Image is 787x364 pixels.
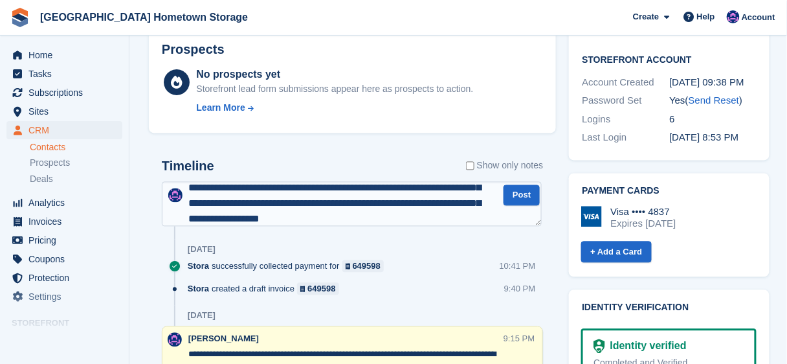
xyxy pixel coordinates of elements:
[685,95,742,106] span: ( )
[466,159,544,173] label: Show only notes
[6,269,122,287] a: menu
[742,11,775,24] span: Account
[6,212,122,231] a: menu
[6,194,122,212] a: menu
[30,157,70,169] span: Prospects
[669,113,757,128] div: 6
[504,333,535,345] div: 9:15 PM
[30,173,53,185] span: Deals
[188,260,390,273] div: successfully collected payment for
[28,231,106,249] span: Pricing
[30,156,122,170] a: Prospects
[30,172,122,186] a: Deals
[633,10,659,23] span: Create
[6,121,122,139] a: menu
[28,84,106,102] span: Subscriptions
[6,65,122,83] a: menu
[188,334,259,344] span: [PERSON_NAME]
[28,269,106,287] span: Protection
[466,159,474,173] input: Show only notes
[30,141,122,154] a: Contacts
[196,102,245,115] div: Learn More
[727,10,740,23] img: Amy Liposky-Vincent
[28,250,106,268] span: Coupons
[188,311,216,321] div: [DATE]
[12,317,129,330] span: Storefront
[582,113,669,128] div: Logins
[196,102,473,115] a: Learn More
[582,53,757,66] h2: Storefront Account
[353,260,381,273] div: 649598
[35,6,253,28] a: [GEOGRAPHIC_DATA] Hometown Storage
[162,43,225,58] h2: Prospects
[168,333,182,347] img: Amy Liposky-Vincent
[610,207,676,218] div: Visa •••• 4837
[697,10,715,23] span: Help
[307,283,335,295] div: 649598
[196,83,473,97] div: Storefront lead form submissions appear here as prospects to action.
[196,67,473,83] div: No prospects yet
[28,212,106,231] span: Invoices
[605,339,687,354] div: Identity verified
[6,288,122,306] a: menu
[6,231,122,249] a: menu
[6,250,122,268] a: menu
[582,76,669,91] div: Account Created
[6,46,122,64] a: menu
[188,245,216,255] div: [DATE]
[342,260,384,273] a: 649598
[689,95,739,106] a: Send Reset
[593,339,604,354] img: Identity Verification Ready
[669,132,738,143] time: 2025-07-17 00:53:43 UTC
[10,8,30,27] img: stora-icon-8386f47178a22dfd0bd8f6a31ec36ba5ce8667c1dd55bd0f319d3a0aa187defe.svg
[500,260,536,273] div: 10:41 PM
[28,333,106,351] span: Online Store
[6,84,122,102] a: menu
[581,207,602,227] img: Visa Logo
[504,185,540,207] button: Post
[297,283,339,295] a: 649598
[107,334,122,350] a: Preview store
[582,131,669,146] div: Last Login
[610,218,676,230] div: Expires [DATE]
[188,260,209,273] span: Stora
[28,121,106,139] span: CRM
[582,187,757,197] h2: Payment cards
[28,46,106,64] span: Home
[28,288,106,306] span: Settings
[669,76,757,91] div: [DATE] 09:38 PM
[582,303,757,313] h2: Identity verification
[188,283,209,295] span: Stora
[188,283,346,295] div: created a draft invoice
[168,188,183,203] img: Amy Liposky-Vincent
[28,194,106,212] span: Analytics
[28,102,106,120] span: Sites
[28,65,106,83] span: Tasks
[6,333,122,351] a: menu
[669,94,757,109] div: Yes
[581,242,651,263] a: + Add a Card
[582,94,669,109] div: Password Set
[504,283,535,295] div: 9:40 PM
[6,102,122,120] a: menu
[162,159,214,174] h2: Timeline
